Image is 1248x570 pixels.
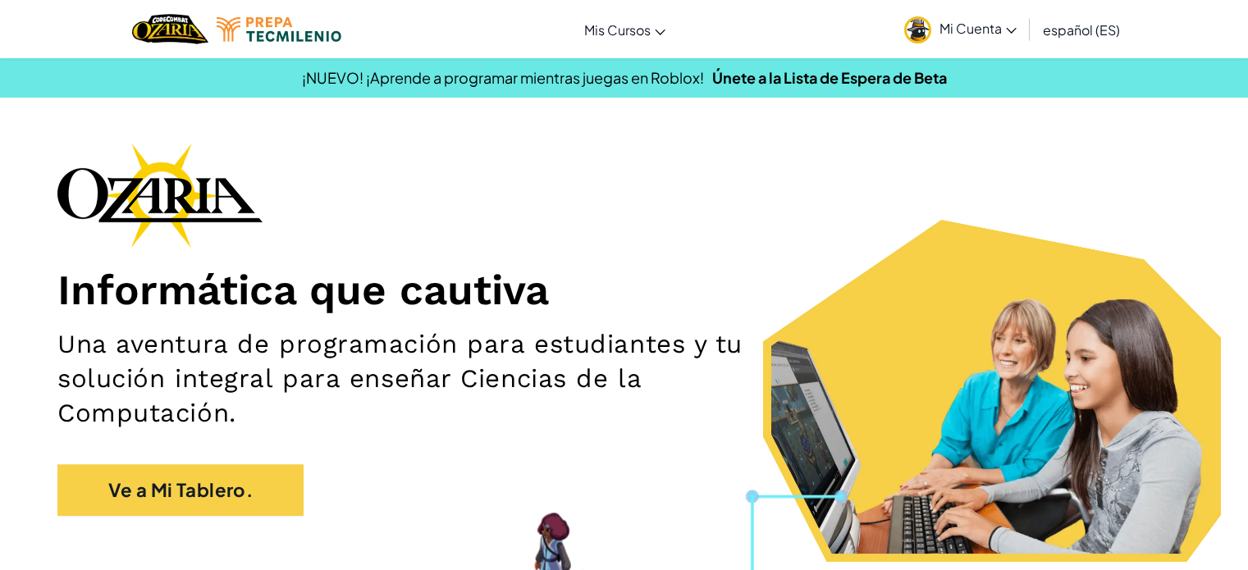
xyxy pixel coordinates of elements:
span: Mis Cursos [584,21,651,39]
a: español (ES) [1035,7,1128,52]
a: Ozaria by CodeCombat logo [132,12,208,46]
a: Únete a la Lista de Espera de Beta [712,68,947,87]
span: Mi Cuenta [939,20,1017,37]
img: Tecmilenio logo [217,17,341,42]
a: Mi Cuenta [896,3,1025,55]
h2: Una aventura de programación para estudiantes y tu solución integral para enseñar Ciencias de la ... [57,327,816,431]
img: Ozaria branding logo [57,143,263,248]
span: ¡NUEVO! ¡Aprende a programar mientras juegas en Roblox! [302,68,704,87]
h1: Informática que cautiva [57,264,1191,315]
img: avatar [904,16,931,43]
a: Mis Cursos [576,7,674,52]
a: Ve a Mi Tablero. [57,464,304,516]
img: Home [132,12,208,46]
span: español (ES) [1043,21,1120,39]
